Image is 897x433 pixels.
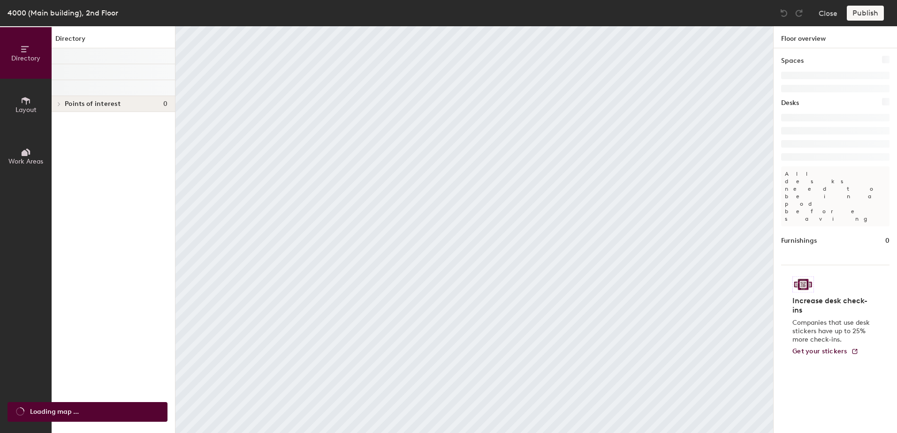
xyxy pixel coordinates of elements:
[792,276,814,292] img: Sticker logo
[8,7,118,19] div: 4000 (Main building), 2nd Floor
[781,236,817,246] h1: Furnishings
[11,54,40,62] span: Directory
[885,236,889,246] h1: 0
[774,26,897,48] h1: Floor overview
[52,34,175,48] h1: Directory
[792,319,873,344] p: Companies that use desk stickers have up to 25% more check-ins.
[8,157,43,165] span: Work Areas
[792,348,859,356] a: Get your stickers
[15,106,37,114] span: Layout
[781,98,799,108] h1: Desks
[781,166,889,226] p: All desks need to be in a pod before saving
[792,347,847,355] span: Get your stickers
[65,100,121,108] span: Points of interest
[792,296,873,315] h4: Increase desk check-ins
[163,100,167,108] span: 0
[794,8,804,18] img: Redo
[819,6,837,21] button: Close
[30,407,79,417] span: Loading map ...
[175,26,773,433] canvas: Map
[781,56,804,66] h1: Spaces
[779,8,789,18] img: Undo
